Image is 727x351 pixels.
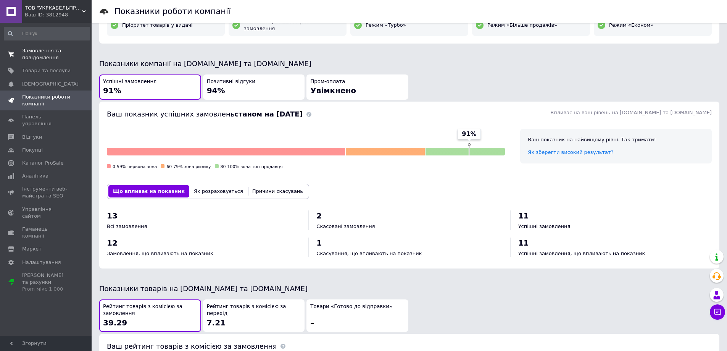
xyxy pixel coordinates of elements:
span: Замовлення, що впливають на показник [107,251,213,256]
span: 12 [107,238,118,247]
span: 0-59% червона зона [113,164,157,169]
span: Замовлення та повідомлення [22,47,71,61]
span: Рейтинг товарів з комісією за замовлення [103,303,197,317]
span: Пром-оплата [310,78,345,86]
span: Управління сайтом [22,206,71,220]
span: ТОВ "УКРКАБЕЛЬПРОЕКТ" [25,5,82,11]
span: Скасування, що впливають на показник [316,251,422,256]
button: Як розраховується [189,185,248,197]
span: Режим «Економ» [609,22,653,29]
span: Панель управління [22,113,71,127]
span: Показники компанії на [DOMAIN_NAME] та [DOMAIN_NAME] [99,60,311,68]
button: Позитивні відгуки94% [203,74,305,100]
span: [PERSON_NAME] та рахунки [22,272,71,293]
span: Показники роботи компанії [22,94,71,107]
button: Успішні замовлення91% [99,74,201,100]
span: Ваш рейтинг товарів з комісією за замовлення [107,342,277,350]
div: Ваш ID: 3812948 [25,11,92,18]
span: Успішні замовлення [518,223,571,229]
button: Чат з покупцем [710,304,725,320]
span: Скасовані замовлення [316,223,375,229]
span: Товари та послуги [22,67,71,74]
span: 39.29 [103,318,127,327]
span: 91% [462,130,476,138]
span: Покупці [22,147,43,154]
span: Гаманець компанії [22,226,71,239]
span: 60-79% зона ризику [166,164,211,169]
span: Режим «Турбо» [366,22,406,29]
span: Позитивні відгуки [207,78,255,86]
span: Успішні замовлення [103,78,156,86]
span: Аналітика [22,173,48,180]
span: 80-100% зона топ-продавця [221,164,283,169]
button: Що впливає на показник [108,185,189,197]
span: 13 [107,211,118,220]
h1: Показники роботи компанії [114,7,231,16]
span: 1 [316,238,322,247]
span: Пріоритет товарів у видачі [122,22,193,29]
span: Маркет [22,246,42,252]
button: Рейтинг товарів з комісією за замовлення39.29 [99,299,201,332]
button: Пром-оплатаУвімкнено [306,74,408,100]
span: – [310,318,314,327]
span: Успішні замовлення, що впливають на показник [518,251,645,256]
span: 2 [316,211,322,220]
span: Відгуки [22,134,42,141]
span: Всі замовлення [107,223,147,229]
span: Товари «Готово до відправки» [310,303,392,311]
a: Як зберегти високий результат? [528,149,613,155]
button: Рейтинг товарів з комісією за перехід7.21 [203,299,305,332]
span: 7.21 [207,318,226,327]
span: Ваш показник успішних замовлень [107,110,303,118]
span: 91% [103,86,121,95]
span: Компенсації за незабрані замовлення [244,18,343,32]
div: Prom мікс 1 000 [22,286,71,293]
span: Інструменти веб-майстра та SEO [22,186,71,199]
span: Налаштування [22,259,61,266]
button: Причини скасувань [248,185,308,197]
span: 11 [518,238,529,247]
span: Рейтинг товарів з комісією за перехід [207,303,301,317]
span: Каталог ProSale [22,160,63,167]
span: Впливає на ваш рівень на [DOMAIN_NAME] та [DOMAIN_NAME] [550,110,712,115]
span: Увімкнено [310,86,356,95]
button: Товари «Готово до відправки»– [306,299,408,332]
div: Ваш показник на найвищому рівні. Так тримати! [528,136,704,143]
span: [DEMOGRAPHIC_DATA] [22,81,79,87]
span: Показники товарів на [DOMAIN_NAME] та [DOMAIN_NAME] [99,285,308,293]
b: станом на [DATE] [234,110,302,118]
input: Пошук [4,27,90,40]
span: 11 [518,211,529,220]
span: 94% [207,86,225,95]
span: Режим «Більше продажів» [487,22,557,29]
